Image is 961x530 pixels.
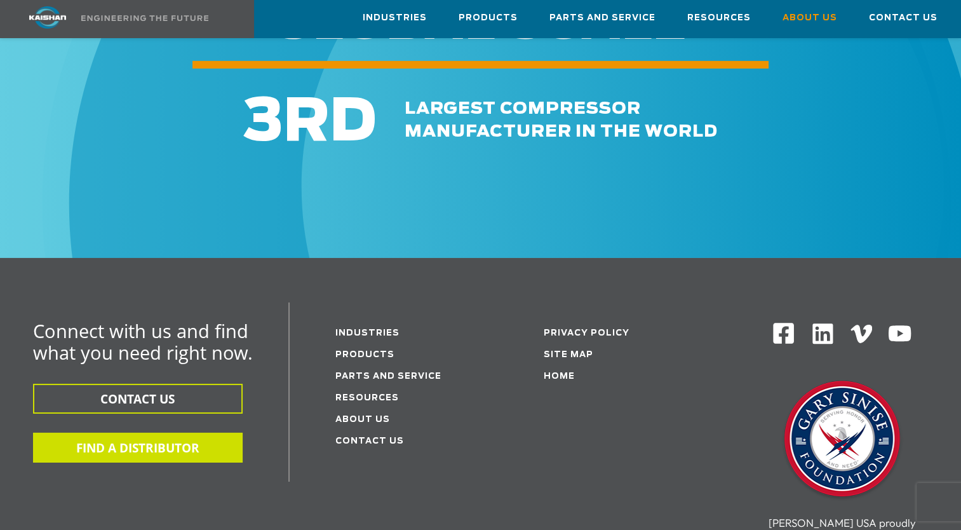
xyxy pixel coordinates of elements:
[779,377,906,504] img: Gary Sinise Foundation
[33,433,243,463] button: FIND A DISTRIBUTOR
[335,329,400,337] a: Industries
[687,11,751,25] span: Resources
[810,322,835,346] img: Linkedin
[335,351,394,359] a: Products
[459,1,518,35] a: Products
[869,1,937,35] a: Contact Us
[335,437,404,445] a: Contact Us
[549,11,655,25] span: Parts and Service
[335,394,399,402] a: Resources
[33,384,243,414] button: CONTACT US
[783,11,837,25] span: About Us
[363,1,427,35] a: Industries
[544,351,593,359] a: Site Map
[405,100,718,140] span: largest compressor manufacturer in the world
[850,325,872,343] img: Vimeo
[81,15,208,21] img: Engineering the future
[544,372,575,381] a: Home
[335,416,390,424] a: About Us
[283,93,377,152] span: RD
[544,329,629,337] a: Privacy Policy
[459,11,518,25] span: Products
[549,1,655,35] a: Parts and Service
[687,1,751,35] a: Resources
[33,318,253,365] span: Connect with us and find what you need right now.
[335,372,441,381] a: Parts and service
[363,11,427,25] span: Industries
[783,1,837,35] a: About Us
[869,11,937,25] span: Contact Us
[772,322,795,345] img: Facebook
[887,322,912,346] img: Youtube
[244,93,283,152] span: 3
